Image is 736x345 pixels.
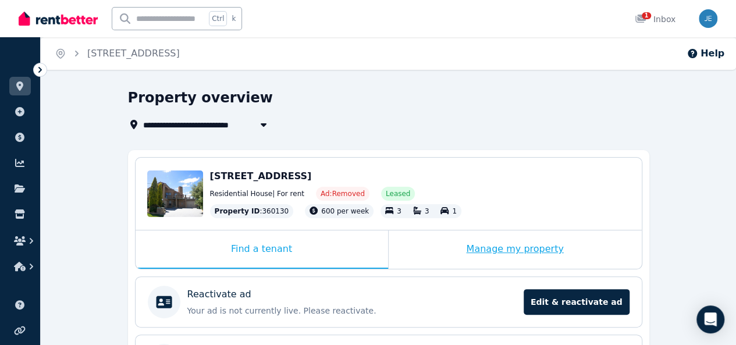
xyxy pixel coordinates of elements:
p: Reactivate ad [187,287,251,301]
button: Help [687,47,724,61]
img: jeffmutuku@gmail.com [699,9,717,28]
span: Ad: Removed [321,189,365,198]
div: Inbox [635,13,675,25]
a: [STREET_ADDRESS] [87,48,180,59]
span: 3 [397,207,401,215]
span: Property ID [215,207,260,216]
span: ORGANISE [9,64,46,72]
span: Ctrl [209,11,227,26]
img: RentBetter [19,10,98,27]
div: Find a tenant [136,230,388,269]
span: 600 per week [321,207,369,215]
span: Residential House | For rent [210,189,304,198]
div: Open Intercom Messenger [696,305,724,333]
span: 1 [642,12,651,19]
span: 3 [425,207,429,215]
span: Leased [386,189,410,198]
div: : 360130 [210,204,294,218]
a: Reactivate adYour ad is not currently live. Please reactivate.Edit & reactivate ad [136,277,642,327]
span: Edit & reactivate ad [524,289,630,315]
span: k [232,14,236,23]
h1: Property overview [128,88,273,107]
p: Your ad is not currently live. Please reactivate. [187,305,517,316]
span: [STREET_ADDRESS] [210,170,312,182]
div: Manage my property [389,230,642,269]
span: 1 [452,207,457,215]
nav: Breadcrumb [41,37,194,70]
